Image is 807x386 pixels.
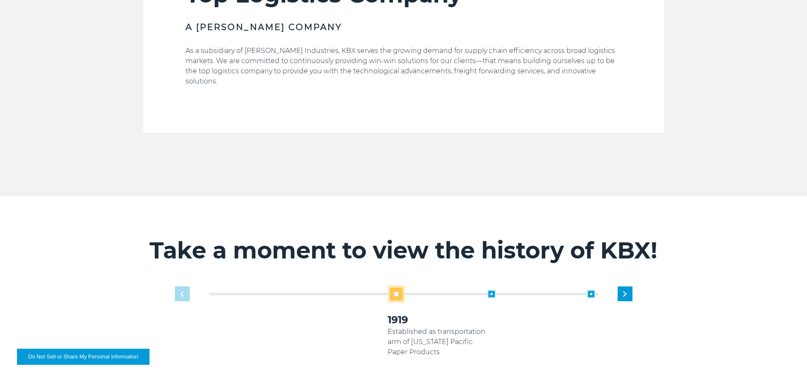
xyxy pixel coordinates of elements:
h3: 1919 [388,313,487,327]
img: next slide [623,291,627,297]
h2: Take a moment to view the history of KBX! [143,236,664,264]
button: Do Not Sell or Share My Personal Information [17,349,150,365]
div: Next slide [618,286,632,301]
h3: A [PERSON_NAME] Company [186,21,622,33]
p: Established as transportation arm of [US_STATE] Pacific Paper Products [388,327,487,357]
p: As a subsidiary of [PERSON_NAME] Industries, KBX serves the growing demand for supply chain effic... [186,46,622,86]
